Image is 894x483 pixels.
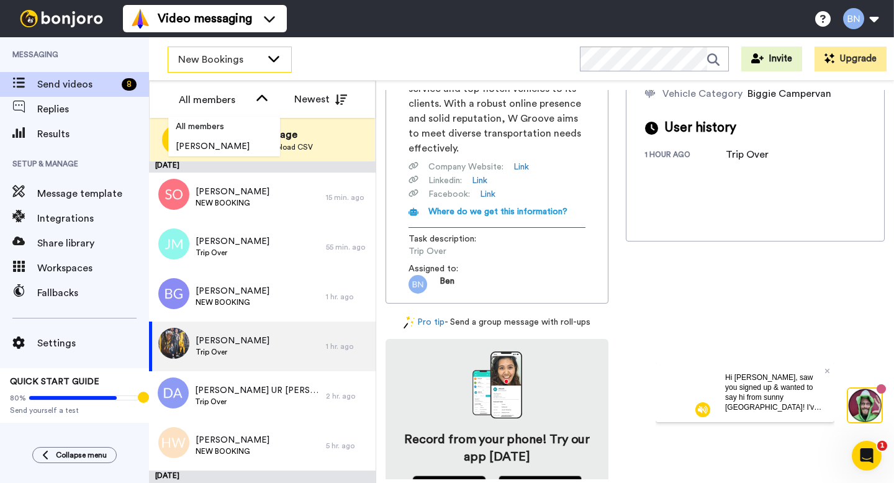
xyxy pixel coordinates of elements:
[428,161,503,173] span: Company Website :
[138,392,149,403] div: Tooltip anchor
[179,93,250,107] div: All members
[398,431,596,466] h4: Record from your phone! Try our app [DATE]
[196,446,269,456] span: NEW BOOKING
[726,147,788,162] div: Trip Over
[37,261,149,276] span: Workspaces
[168,120,232,133] span: All members
[326,192,369,202] div: 15 min. ago
[196,297,269,307] span: NEW BOOKING
[645,150,726,162] div: 1 hour ago
[196,335,269,347] span: [PERSON_NAME]
[122,78,137,91] div: 8
[409,263,495,275] span: Assigned to:
[196,285,269,297] span: [PERSON_NAME]
[409,245,526,258] span: Trip Over
[37,77,117,92] span: Send videos
[37,236,149,251] span: Share library
[428,188,470,201] span: Facebook :
[664,119,736,137] span: User history
[37,102,149,117] span: Replies
[195,384,320,397] span: [PERSON_NAME] UR [PERSON_NAME]
[440,275,454,294] span: Ben
[326,391,369,401] div: 2 hr. ago
[409,233,495,245] span: Task description :
[1,2,35,36] img: 3183ab3e-59ed-45f6-af1c-10226f767056-1659068401.jpg
[472,351,522,418] img: download
[40,40,55,55] img: mute-white.svg
[158,10,252,27] span: Video messaging
[37,336,149,351] span: Settings
[480,188,495,201] a: Link
[747,89,831,99] span: Biggie Campervan
[852,441,882,471] iframe: Intercom live chat
[285,87,356,112] button: Newest
[662,86,743,101] div: Vehicle Category
[37,186,149,201] span: Message template
[158,228,189,260] img: jm.png
[158,328,189,359] img: 48dfb99c-85f8-4b52-9c85-ba9b769a605e.jpg
[196,434,269,446] span: [PERSON_NAME]
[158,179,189,210] img: so.png
[37,127,149,142] span: Results
[158,278,189,309] img: bg.png
[32,447,117,463] button: Collapse menu
[15,10,108,27] img: bj-logo-header-white.svg
[386,316,608,329] div: - Send a group message with roll-ups
[513,161,529,173] a: Link
[196,347,269,357] span: Trip Over
[404,316,415,329] img: magic-wand.svg
[404,316,445,329] a: Pro tip
[326,242,369,252] div: 55 min. ago
[428,207,567,216] span: Where do we get this information?
[10,377,99,386] span: QUICK START GUIDE
[37,286,149,300] span: Fallbacks
[326,292,369,302] div: 1 hr. ago
[326,441,369,451] div: 5 hr. ago
[196,186,269,198] span: [PERSON_NAME]
[149,471,376,483] div: [DATE]
[877,441,887,451] span: 1
[70,11,166,119] span: Hi [PERSON_NAME], saw you signed up & wanted to say hi from sunny [GEOGRAPHIC_DATA]! I've helped ...
[56,450,107,460] span: Collapse menu
[196,248,269,258] span: Trip Over
[428,174,462,187] span: Linkedin :
[326,341,369,351] div: 1 hr. ago
[196,235,269,248] span: [PERSON_NAME]
[741,47,802,71] button: Invite
[10,393,26,403] span: 80%
[37,211,149,226] span: Integrations
[130,9,150,29] img: vm-color.svg
[158,377,189,409] img: da.png
[168,140,257,153] span: [PERSON_NAME]
[158,427,189,458] img: hw.png
[195,397,320,407] span: Trip Over
[815,47,887,71] button: Upgrade
[196,198,269,208] span: NEW BOOKING
[472,174,487,187] a: Link
[178,52,261,67] span: New Bookings
[10,405,139,415] span: Send yourself a test
[409,275,427,294] img: bn.png
[149,160,376,173] div: [DATE]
